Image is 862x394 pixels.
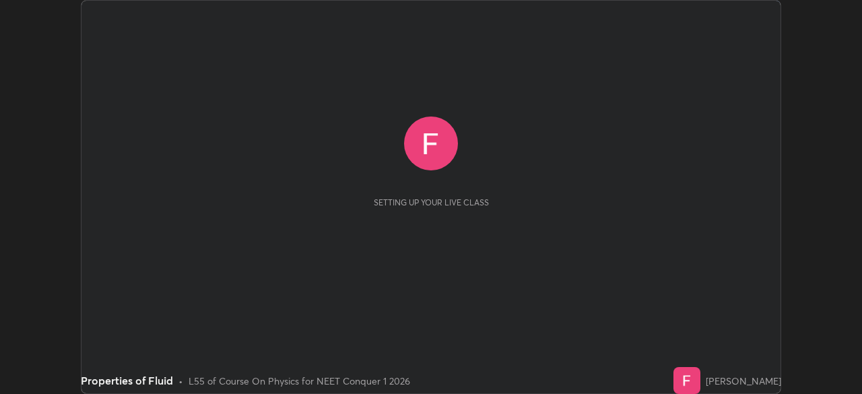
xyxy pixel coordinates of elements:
[404,117,458,170] img: 3
[178,374,183,388] div: •
[81,372,173,389] div: Properties of Fluid
[189,374,410,388] div: L55 of Course On Physics for NEET Conquer 1 2026
[374,197,489,207] div: Setting up your live class
[706,374,781,388] div: [PERSON_NAME]
[673,367,700,394] img: 3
